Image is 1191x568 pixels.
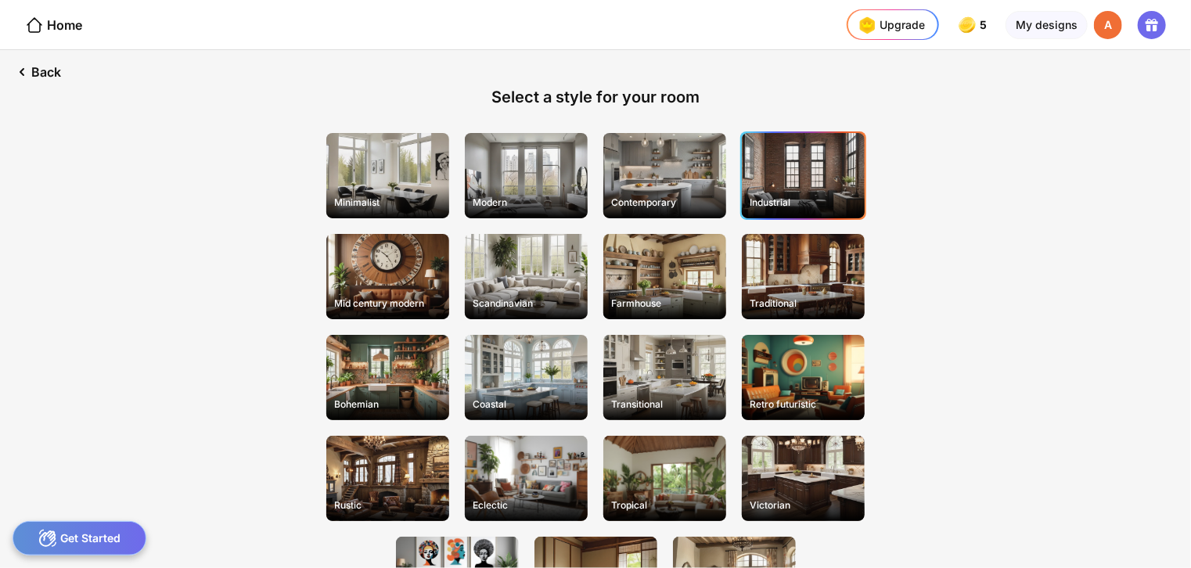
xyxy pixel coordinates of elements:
[491,88,700,106] div: Select a style for your room
[605,493,725,517] div: Tropical
[1094,11,1122,39] div: A
[328,291,448,315] div: Mid century modern
[743,392,863,416] div: Retro futuristic
[743,493,863,517] div: Victorian
[605,190,725,214] div: Contemporary
[466,493,586,517] div: Eclectic
[328,190,448,214] div: Minimalist
[855,13,880,38] img: upgrade-nav-btn-icon.gif
[466,190,586,214] div: Modern
[466,392,586,416] div: Coastal
[743,291,863,315] div: Traditional
[605,392,725,416] div: Transitional
[980,19,990,31] span: 5
[855,13,925,38] div: Upgrade
[605,291,725,315] div: Farmhouse
[328,392,448,416] div: Bohemian
[1006,11,1088,39] div: My designs
[13,521,146,555] div: Get Started
[25,16,82,34] div: Home
[743,190,863,214] div: Industrial
[328,493,448,517] div: Rustic
[466,291,586,315] div: Scandinavian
